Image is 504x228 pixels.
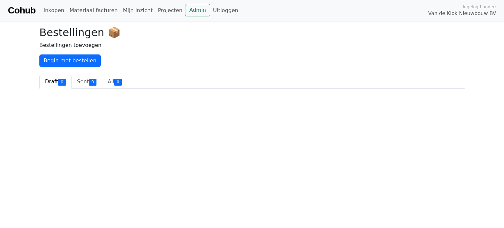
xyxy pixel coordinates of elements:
[155,4,185,17] a: Projecten
[114,79,122,85] div: 0
[39,41,465,49] p: Bestellingen toevoegen
[8,3,35,18] a: Cohub
[120,4,156,17] a: Mijn inzicht
[428,10,496,17] span: Van de Klok Nieuwbouw BV
[463,4,496,10] span: Ingelogd onder:
[41,4,67,17] a: Inkopen
[39,75,72,89] a: Draft0
[58,79,66,85] div: 0
[39,54,101,67] a: Begin met bestellen
[185,4,210,16] a: Admin
[210,4,241,17] a: Uitloggen
[102,75,127,89] a: All0
[39,26,465,39] h2: Bestellingen 📦
[89,79,96,85] div: 0
[67,4,120,17] a: Materiaal facturen
[72,75,102,89] a: Sent0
